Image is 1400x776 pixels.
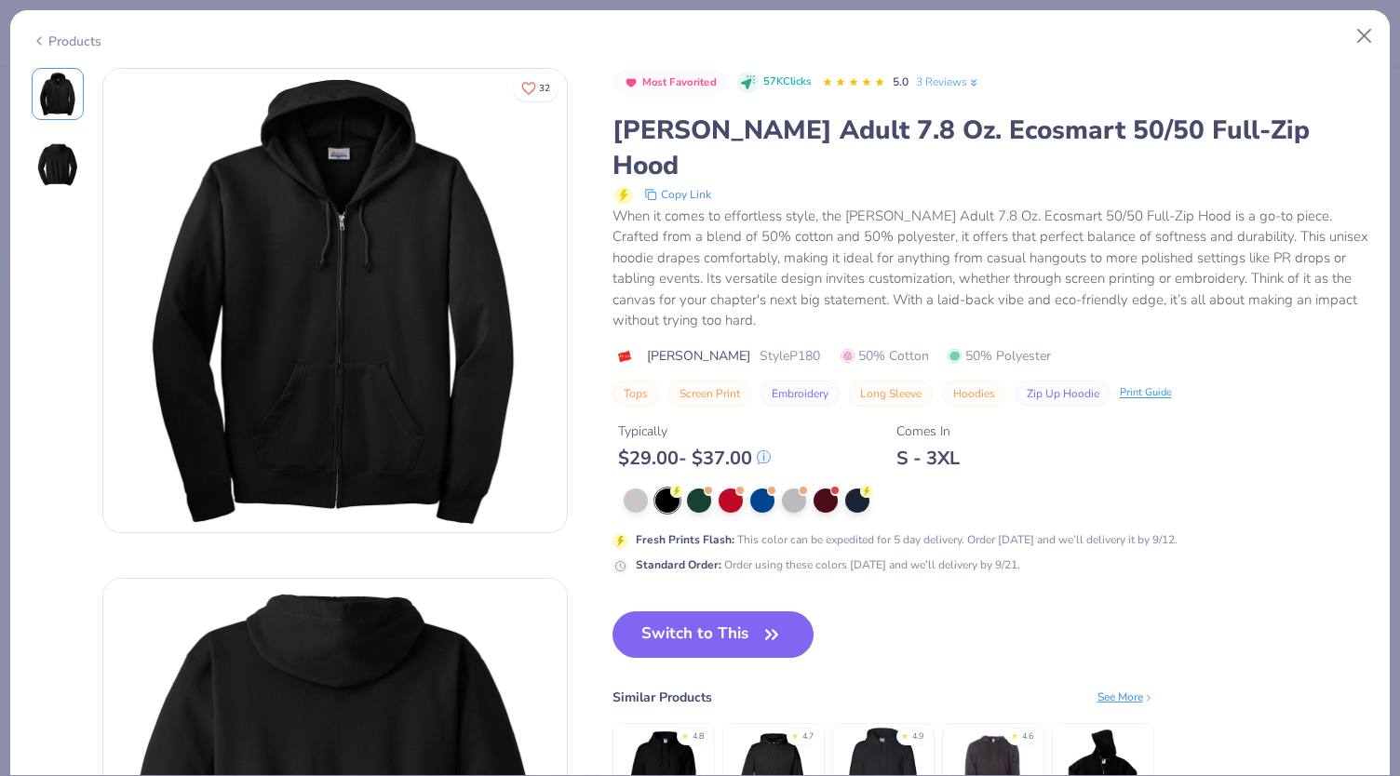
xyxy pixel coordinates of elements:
div: ★ [791,730,799,738]
img: Front [35,72,80,116]
div: Similar Products [612,688,712,707]
div: Order using these colors [DATE] and we’ll delivery by 9/21. [636,556,1020,573]
div: $ 29.00 - $ 37.00 [618,447,771,470]
div: ★ [1011,730,1018,738]
div: 4.9 [912,730,923,743]
div: Print Guide [1120,385,1172,401]
span: Most Favorited [642,77,717,87]
img: Back [35,142,80,187]
button: Tops [612,381,659,407]
span: 50% Cotton [841,346,929,366]
strong: Standard Order : [636,557,721,572]
span: [PERSON_NAME] [647,346,750,366]
button: copy to clipboard [639,183,717,206]
button: Switch to This [612,611,814,658]
div: [PERSON_NAME] Adult 7.8 Oz. Ecosmart 50/50 Full-Zip Hood [612,113,1369,183]
div: 5.0 Stars [822,68,885,98]
span: 32 [539,84,550,93]
img: Front [103,69,567,532]
button: Close [1347,19,1382,54]
div: This color can be expedited for 5 day delivery. Order [DATE] and we’ll delivery it by 9/12. [636,531,1178,548]
span: 5.0 [893,74,909,89]
div: Typically [618,421,771,441]
button: Badge Button [614,71,727,95]
button: Hoodies [942,381,1006,407]
strong: Fresh Prints Flash : [636,532,734,547]
img: brand logo [612,349,638,364]
div: ★ [681,730,689,738]
div: S - 3XL [896,447,960,470]
div: Comes In [896,421,960,441]
span: Style P180 [760,346,820,366]
button: Screen Print [668,381,751,407]
img: Most Favorited sort [624,75,639,90]
div: 4.8 [693,730,704,743]
div: When it comes to effortless style, the [PERSON_NAME] Adult 7.8 Oz. Ecosmart 50/50 Full-Zip Hood i... [612,206,1369,331]
div: ★ [901,730,909,738]
button: Embroidery [761,381,840,407]
button: Long Sleeve [849,381,933,407]
div: 4.6 [1022,730,1033,743]
div: See More [1097,689,1154,705]
span: 50% Polyester [948,346,1051,366]
a: 3 Reviews [916,74,980,90]
div: 4.7 [802,730,814,743]
button: Zip Up Hoodie [1016,381,1111,407]
button: Like [513,74,559,101]
div: Products [32,32,101,51]
span: 57K Clicks [763,74,811,90]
